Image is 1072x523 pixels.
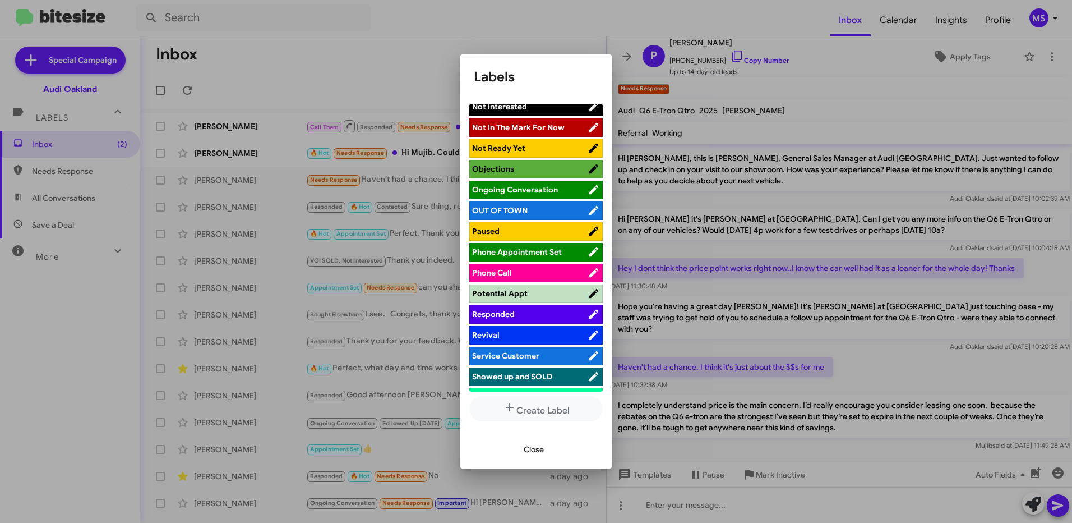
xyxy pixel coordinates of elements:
[472,122,565,132] span: Not In The Mark For Now
[472,185,558,195] span: Ongoing Conversation
[472,288,528,299] span: Potential Appt
[472,143,525,153] span: Not Ready Yet
[524,439,544,460] span: Close
[472,102,527,112] span: Not Interested
[472,247,562,257] span: Phone Appointment Set
[472,226,500,236] span: Paused
[472,164,514,174] span: Objections
[515,439,553,460] button: Close
[472,351,539,361] span: Service Customer
[472,371,552,382] span: Showed up and SOLD
[472,205,528,215] span: OUT OF TOWN
[469,396,603,421] button: Create Label
[474,68,598,86] h1: Labels
[472,330,500,340] span: Revival
[472,309,515,319] span: Responded
[472,268,512,278] span: Phone Call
